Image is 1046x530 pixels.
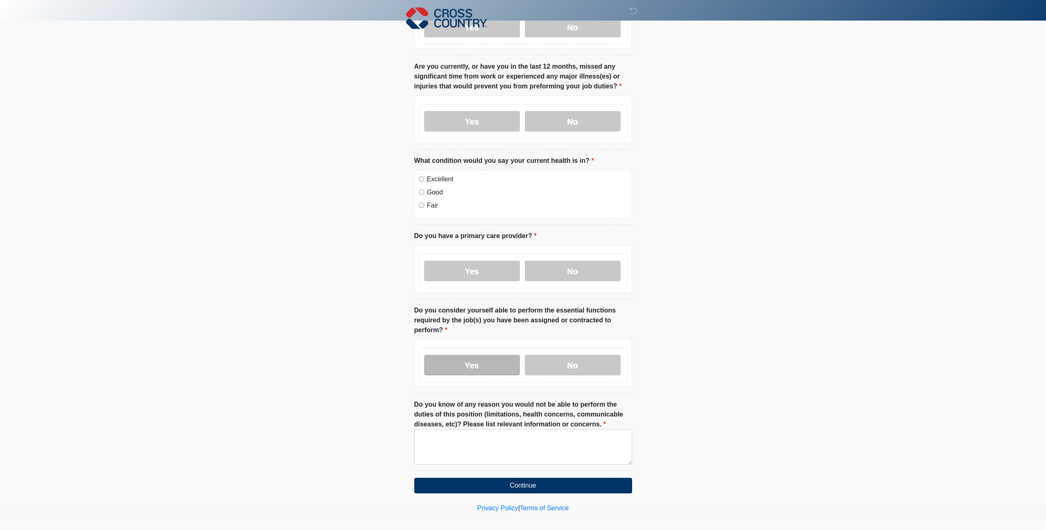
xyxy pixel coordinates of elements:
[525,111,621,132] label: No
[518,505,520,511] a: |
[477,505,518,511] a: Privacy Policy
[406,6,487,30] img: Cross Country Logo
[419,176,424,182] input: Excellent
[414,156,594,166] label: What condition would you say your current health is in?
[414,231,537,241] label: Do you have a primary care provider?
[427,187,628,197] label: Good
[414,478,632,493] button: Continue
[424,355,520,375] label: Yes
[414,62,632,91] label: Are you currently, or have you in the last 12 months, missed any significant time from work or ex...
[419,203,424,208] input: Fair
[424,111,520,132] label: Yes
[414,400,632,429] label: Do you know of any reason you would not be able to perform the duties of this position (limitatio...
[525,261,621,281] label: No
[427,201,628,211] label: Fair
[525,355,621,375] label: No
[419,190,424,195] input: Good
[520,505,569,511] a: Terms of Service
[427,174,628,184] label: Excellent
[424,261,520,281] label: Yes
[414,306,632,335] label: Do you consider yourself able to perform the essential functions required by the job(s) you have ...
